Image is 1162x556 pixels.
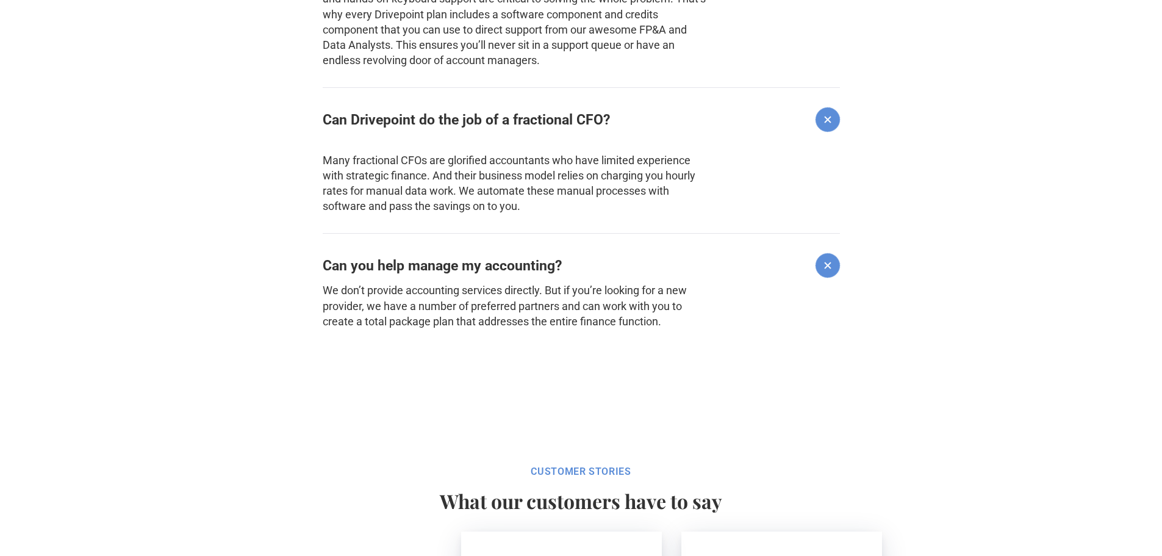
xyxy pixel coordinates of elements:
iframe: Chat Widget [942,414,1162,556]
p: We don’t provide accounting services directly. But if you’re looking for a new provider, we have ... [323,283,708,329]
div: CUSTOMER STORIes [270,466,891,478]
strong: Can you help manage my accounting? [323,258,562,274]
strong: Can Drivepoint do the job of a fractional CFO? [323,112,610,128]
p: Many fractional CFOs are glorified accountants who have limited experience with strategic finance... [323,137,708,214]
h2: What our customers have to say [356,490,806,512]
